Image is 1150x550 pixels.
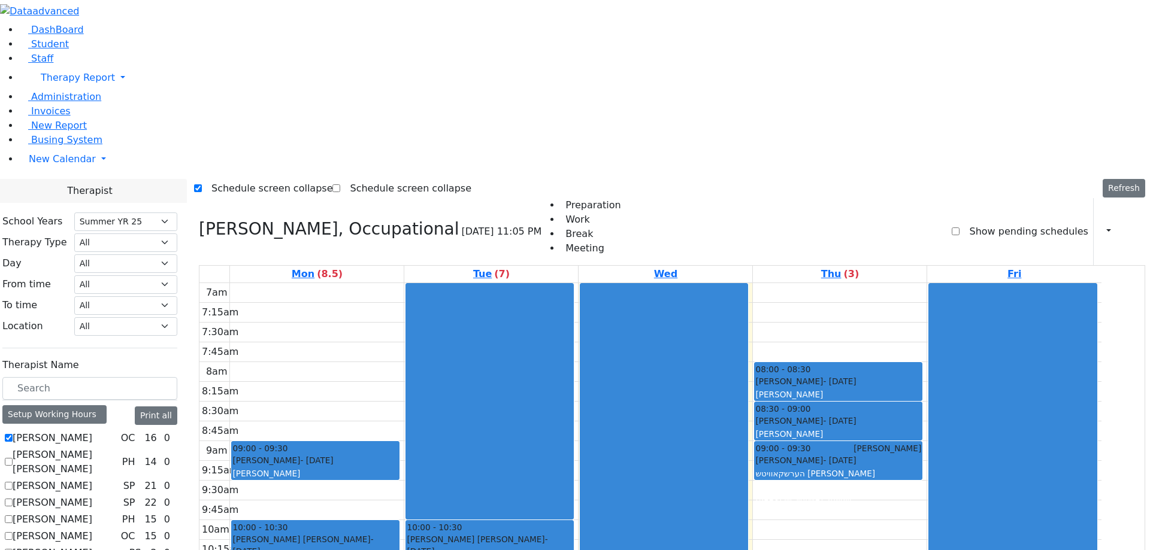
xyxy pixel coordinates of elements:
div: OC [116,431,140,445]
div: [PERSON_NAME] [755,375,921,387]
div: 9:30am [199,483,241,497]
span: New Report [31,120,87,131]
li: Work [561,212,621,227]
label: Schedule screen collapse [340,179,471,198]
label: Schedule screen collapse [202,179,333,198]
div: 7am [204,285,230,300]
a: Busing System [19,134,102,145]
div: 10am [199,522,232,537]
span: - [DATE] [823,416,856,426]
div: ג [755,508,921,519]
span: Therapist [67,184,112,198]
span: 10:00 - 10:30 [232,521,287,533]
a: DashBoard [19,24,84,35]
label: [PERSON_NAME] [13,431,92,445]
span: - [DATE] [823,376,856,386]
label: Location [2,319,43,333]
label: Therapy Type [2,235,67,250]
h3: [PERSON_NAME], Occupational [199,219,459,239]
div: 7:15am [199,305,241,320]
div: הערשקאוויטש [PERSON_NAME] [755,467,921,479]
label: [PERSON_NAME] [13,512,92,527]
div: 0 [162,512,172,527]
li: Meeting [561,241,621,256]
div: SP [119,479,140,493]
div: 0 [162,479,172,493]
div: SP [119,496,140,510]
div: [PERSON_NAME] [755,454,921,466]
span: 09:00 - 09:30 [232,442,287,454]
div: 7:30am [199,325,241,339]
a: August 22, 2025 [1005,266,1024,282]
div: 9am [204,443,230,458]
div: 8am [204,364,230,379]
div: [PERSON_NAME] [755,415,921,427]
div: Delete [1138,222,1145,241]
span: 09:00 - 09:30 [755,442,810,454]
label: From time [2,277,51,291]
a: Staff [19,53,53,64]
div: Report [1116,221,1122,242]
span: Therapy Report [41,72,115,83]
span: - [DATE] [300,455,333,465]
span: 08:30 - 09:00 [755,403,810,415]
span: 08:00 - 08:30 [755,363,810,375]
span: Student [31,38,69,50]
div: 22 [142,496,159,510]
label: To time [2,298,37,312]
div: [PERSON_NAME] [232,454,398,466]
div: 16 [142,431,159,445]
div: [PERSON_NAME] [755,388,921,400]
div: PH [117,455,140,469]
div: [PERSON_NAME] [232,467,398,479]
span: Staff [31,53,53,64]
div: 0 [162,529,172,543]
div: 21 [142,479,159,493]
div: 0 [162,496,172,510]
div: 14 [142,455,159,469]
span: [PERSON_NAME] [854,442,921,454]
div: [PERSON_NAME] [755,481,921,493]
button: Print all [135,406,177,425]
a: Invoices [19,105,71,117]
a: August 21, 2025 [819,266,861,282]
div: [PERSON_NAME] שניצער [755,494,921,506]
label: School Years [2,214,62,229]
input: Search [2,377,177,400]
span: [DATE] 11:05 PM [461,224,541,239]
div: 15 [142,529,159,543]
label: [PERSON_NAME] [13,496,92,510]
div: 9:15am [199,463,241,478]
div: 8:30am [199,404,241,418]
a: Administration [19,91,101,102]
a: New Calendar [19,147,1150,171]
div: 7:45am [199,345,241,359]
div: 9:45am [199,503,241,517]
div: 8:15am [199,384,241,399]
div: OC [116,529,140,543]
a: August 18, 2025 [289,266,345,282]
label: Show pending schedules [960,222,1088,241]
a: New Report [19,120,87,131]
label: (8.5) [317,267,343,281]
label: (7) [494,267,510,281]
label: [PERSON_NAME] [13,479,92,493]
label: Day [2,256,22,271]
label: [PERSON_NAME] [PERSON_NAME] [13,448,117,476]
span: New Calendar [29,153,96,165]
div: Setup Working Hours [2,405,107,424]
span: Busing System [31,134,102,145]
a: August 19, 2025 [471,266,512,282]
a: Student [19,38,69,50]
div: PH [117,512,140,527]
label: [PERSON_NAME] [13,529,92,543]
div: 0 [162,431,172,445]
button: Refresh [1103,179,1145,197]
label: (3) [843,267,859,281]
a: August 20, 2025 [652,266,680,282]
div: 15 [142,512,159,527]
span: - [DATE] [823,455,856,465]
div: 8:45am [199,424,241,438]
span: Invoices [31,105,71,117]
span: DashBoard [31,24,84,35]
